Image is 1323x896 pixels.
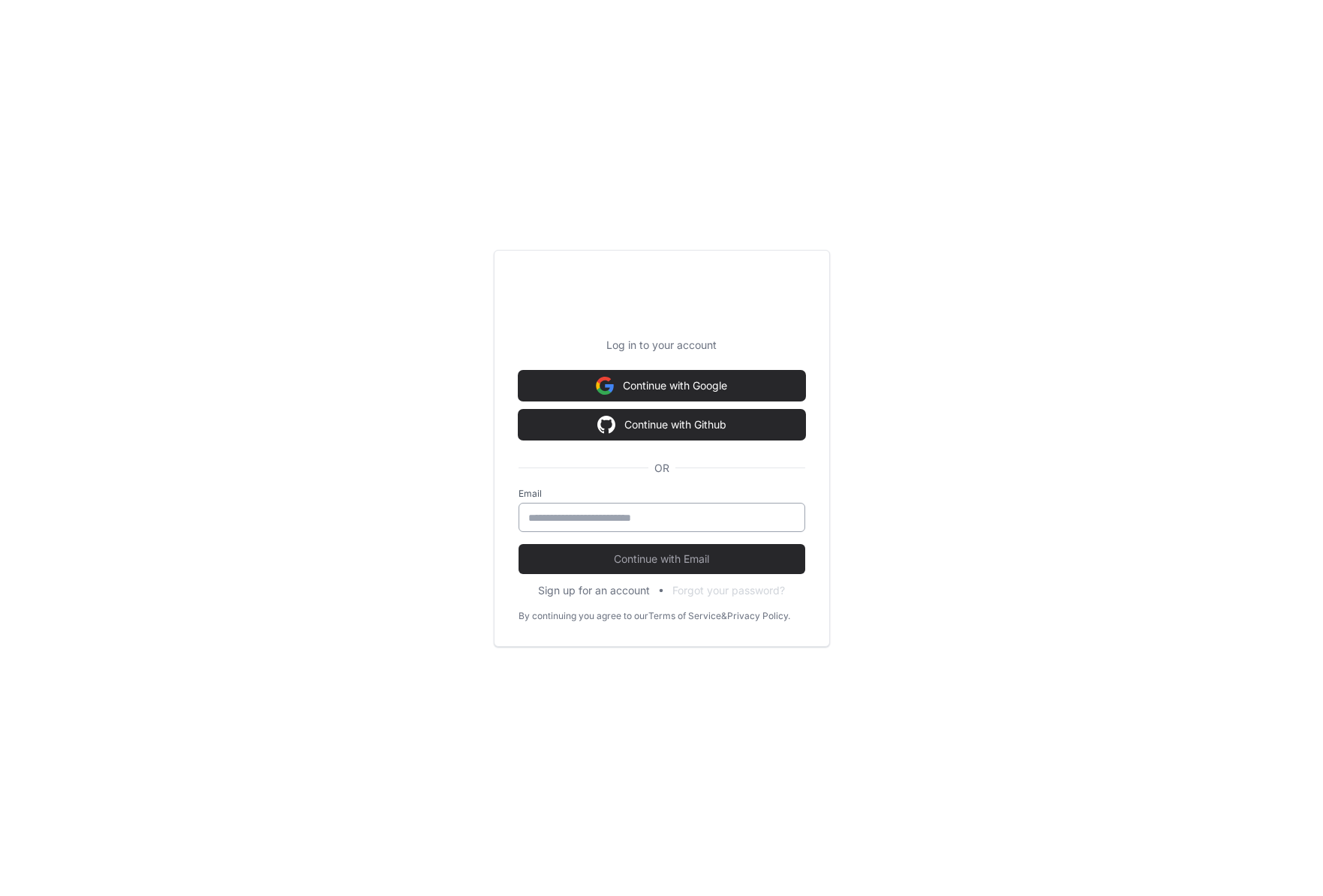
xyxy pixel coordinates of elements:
[648,461,675,476] span: OR
[519,552,805,567] span: Continue with Email
[648,610,721,622] a: Terms of Service
[519,488,805,500] label: Email
[519,610,648,622] div: By continuing you agree to our
[519,338,805,353] p: Log in to your account
[597,410,615,440] img: Sign in with google
[596,371,614,401] img: Sign in with google
[538,583,650,598] button: Sign up for an account
[519,410,805,440] button: Continue with Github
[721,610,727,622] div: &
[519,544,805,574] button: Continue with Email
[727,610,790,622] a: Privacy Policy.
[672,583,785,598] button: Forgot your password?
[519,371,805,401] button: Continue with Google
